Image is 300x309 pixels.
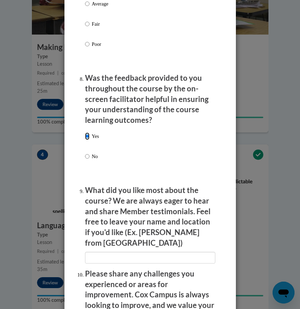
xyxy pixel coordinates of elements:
[92,132,99,140] p: Yes
[85,153,89,160] input: No
[92,40,111,48] p: Poor
[85,40,89,48] input: Poor
[92,153,99,160] p: No
[85,185,215,248] p: What did you like most about the course? We are always eager to hear and share Member testimonial...
[85,20,89,28] input: Fair
[85,73,215,126] p: Was the feedback provided to you throughout the course by the on-screen facilitator helpful in en...
[85,132,89,140] input: Yes
[92,20,111,28] p: Fair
